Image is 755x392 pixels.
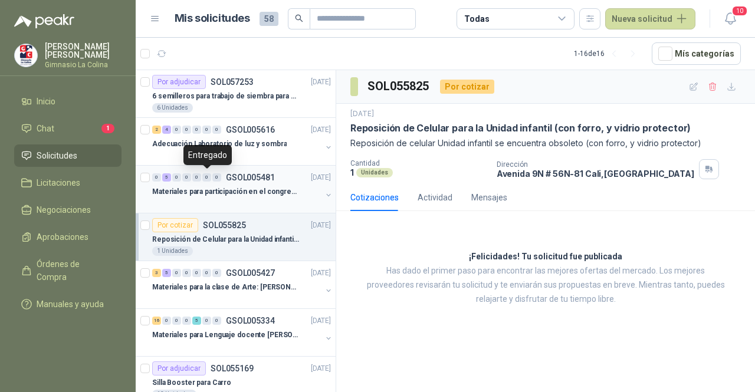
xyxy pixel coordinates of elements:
[45,61,122,68] p: Gimnasio La Colina
[497,169,694,179] p: Avenida 9N # 56N-81 Cali , [GEOGRAPHIC_DATA]
[211,364,254,373] p: SOL055169
[14,172,122,194] a: Licitaciones
[14,117,122,140] a: Chat1
[311,172,331,183] p: [DATE]
[211,78,254,86] p: SOL057253
[212,173,221,182] div: 0
[471,191,507,204] div: Mensajes
[37,230,88,243] span: Aprobaciones
[192,126,201,134] div: 0
[350,159,487,167] p: Cantidad
[497,160,694,169] p: Dirección
[440,80,494,94] div: Por cotizar
[202,126,211,134] div: 0
[182,126,191,134] div: 0
[212,317,221,325] div: 0
[14,293,122,315] a: Manuales y ayuda
[37,95,55,108] span: Inicio
[152,282,299,293] p: Materiales para la clase de Arte: [PERSON_NAME]
[212,269,221,277] div: 0
[295,14,303,22] span: search
[350,108,374,120] p: [DATE]
[162,173,171,182] div: 5
[469,250,622,264] h3: ¡Felicidades! Tu solicitud fue publicada
[182,173,191,182] div: 0
[136,70,336,118] a: Por adjudicarSOL057253[DATE] 6 semilleros para trabajo de siembra para estudiantes en la granja6 ...
[182,317,191,325] div: 0
[152,269,161,277] div: 3
[152,234,299,245] p: Reposición de Celular para la Unidad infantil (con forro, y vidrio protector)
[605,8,695,29] button: Nueva solicitud
[172,317,181,325] div: 0
[226,173,275,182] p: GSOL005481
[152,266,333,304] a: 3 5 0 0 0 0 0 GSOL005427[DATE] Materiales para la clase de Arte: [PERSON_NAME]
[152,314,333,351] a: 16 0 0 0 5 0 0 GSOL005334[DATE] Materiales para Lenguaje docente [PERSON_NAME]
[183,145,232,165] div: Entregado
[152,186,299,197] p: Materiales para participación en el congreso, UI
[192,317,201,325] div: 5
[192,269,201,277] div: 0
[162,269,171,277] div: 5
[152,377,231,388] p: Silla Booster para Carro
[152,123,333,160] a: 2 4 0 0 0 0 0 GSOL005616[DATE] Adecuación Laboratorio de luz y sombra
[152,173,161,182] div: 0
[152,103,193,113] div: 6 Unidades
[367,77,431,95] h3: SOL055825
[366,264,726,307] p: Has dado el primer paso para encontrar las mejores ofertas del mercado. Los mejores proveedores r...
[152,218,198,232] div: Por cotizar
[152,126,161,134] div: 2
[720,8,741,29] button: 10
[311,268,331,279] p: [DATE]
[37,149,77,162] span: Solicitudes
[37,176,80,189] span: Licitaciones
[152,330,299,341] p: Materiales para Lenguaje docente [PERSON_NAME]
[350,167,354,177] p: 1
[37,258,110,284] span: Órdenes de Compra
[152,91,299,102] p: 6 semilleros para trabajo de siembra para estudiantes en la granja
[418,191,452,204] div: Actividad
[311,220,331,231] p: [DATE]
[14,14,74,28] img: Logo peakr
[14,90,122,113] a: Inicio
[203,221,246,229] p: SOL055825
[162,126,171,134] div: 4
[356,168,393,177] div: Unidades
[464,12,489,25] div: Todas
[350,191,399,204] div: Cotizaciones
[37,298,104,311] span: Manuales y ayuda
[37,122,54,135] span: Chat
[202,269,211,277] div: 0
[652,42,741,65] button: Mís categorías
[731,5,748,17] span: 10
[311,315,331,327] p: [DATE]
[152,170,333,208] a: 0 5 0 0 0 0 0 GSOL005481[DATE] Materiales para participación en el congreso, UI
[226,317,275,325] p: GSOL005334
[172,269,181,277] div: 0
[350,137,741,150] p: Reposición de celular Unidad infantil se encuentra obsoleto (con forro, y vidrio protector)
[136,213,336,261] a: Por cotizarSOL055825[DATE] Reposición de Celular para la Unidad infantil (con forro, y vidrio pro...
[152,246,193,256] div: 1 Unidades
[37,203,91,216] span: Negociaciones
[202,173,211,182] div: 0
[311,363,331,374] p: [DATE]
[152,75,206,89] div: Por adjudicar
[182,269,191,277] div: 0
[311,124,331,136] p: [DATE]
[260,12,278,26] span: 58
[14,199,122,221] a: Negociaciones
[175,10,250,27] h1: Mis solicitudes
[152,361,206,375] div: Por adjudicar
[212,126,221,134] div: 0
[14,226,122,248] a: Aprobaciones
[202,317,211,325] div: 0
[45,42,122,59] p: [PERSON_NAME] [PERSON_NAME]
[152,317,161,325] div: 16
[14,253,122,288] a: Órdenes de Compra
[226,269,275,277] p: GSOL005427
[101,124,114,133] span: 1
[172,126,181,134] div: 0
[162,317,171,325] div: 0
[574,44,642,63] div: 1 - 16 de 16
[14,144,122,167] a: Solicitudes
[15,44,37,67] img: Company Logo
